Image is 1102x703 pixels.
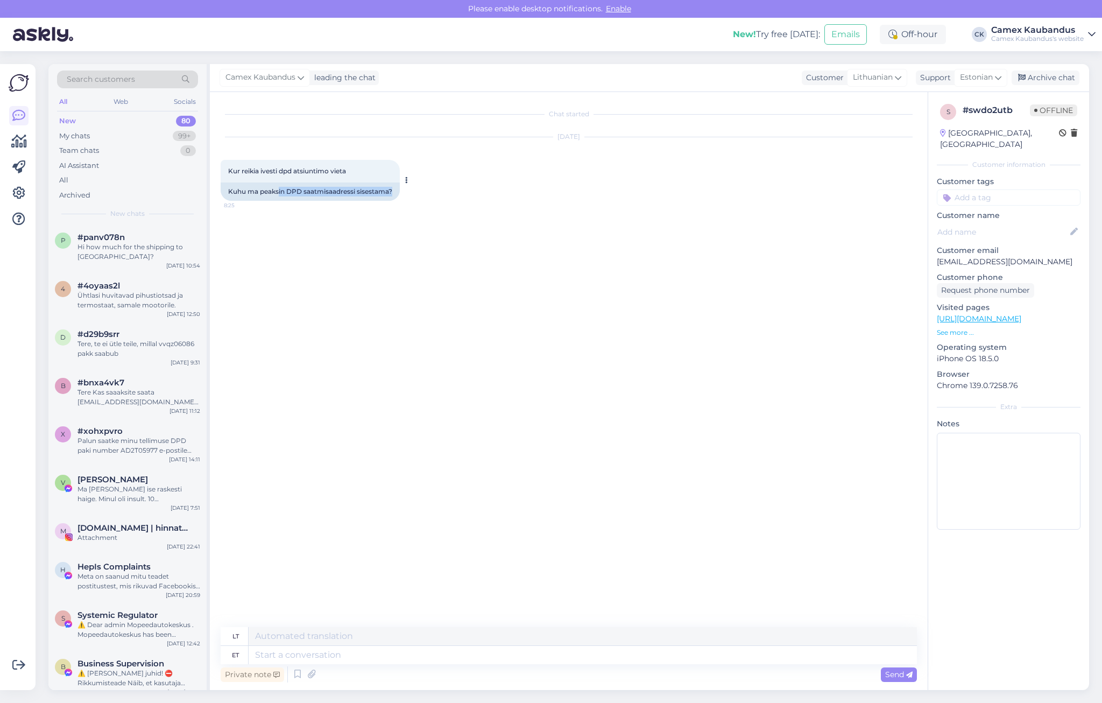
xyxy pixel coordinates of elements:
div: Socials [172,95,198,109]
div: 80 [176,116,196,126]
input: Add a tag [937,189,1080,206]
div: All [57,95,69,109]
button: Emails [824,24,867,45]
div: Archived [59,190,90,201]
div: Off-hour [880,25,946,44]
div: AI Assistant [59,160,99,171]
span: New chats [110,209,145,219]
div: Hi how much for the shipping to [GEOGRAPHIC_DATA]? [77,242,200,262]
div: My chats [59,131,90,142]
p: Customer email [937,245,1080,256]
p: Browser [937,369,1080,380]
p: See more ... [937,328,1080,338]
div: Private note [221,667,284,682]
span: V [61,479,65,487]
div: Chat started [221,109,917,119]
span: 4 [61,285,65,293]
div: [DATE] 12:50 [167,310,200,318]
div: # swdo2utb [963,104,1030,117]
div: All [59,175,68,186]
p: Visited pages [937,302,1080,313]
div: ⚠️ [PERSON_NAME] juhid! ⛔️ Rikkumisteade Näib, et kasutaja Mopeedautokeskus tegevus rikub kogukon... [77,669,200,688]
div: [DATE] 12:42 [167,639,200,648]
div: Ma [PERSON_NAME] ise raskesti haige. Minul oli insult. 10 [PERSON_NAME] [GEOGRAPHIC_DATA] haua ka... [77,484,200,504]
div: Try free [DATE]: [733,28,820,41]
p: Operating system [937,342,1080,353]
span: d [60,333,66,341]
div: 99+ [173,131,196,142]
span: #bnxa4vk7 [77,378,124,388]
a: Camex KaubandusCamex Kaubandus's website [991,26,1096,43]
span: Systemic Regulator [77,610,158,620]
span: #d29b9srr [77,329,119,339]
p: [EMAIL_ADDRESS][DOMAIN_NAME] [937,256,1080,268]
div: et [232,646,239,664]
div: [DATE] [221,132,917,142]
img: Askly Logo [9,73,29,93]
span: marimell.eu | hinnatud sisuloojad [77,523,189,533]
div: Customer information [937,160,1080,170]
div: Team chats [59,145,99,156]
div: Camex Kaubandus [991,26,1084,34]
div: [DATE] 7:51 [171,504,200,512]
p: Customer phone [937,272,1080,283]
div: CK [972,27,987,42]
b: New! [733,29,756,39]
div: [DATE] 16:29 [167,688,200,696]
p: Customer tags [937,176,1080,187]
div: Tere Kas saaaksite saata [EMAIL_ADDRESS][DOMAIN_NAME] e-[PERSON_NAME] ka minu tellimuse arve: EWF... [77,388,200,407]
div: Tere, te ei ütle teile, millal vvqz06086 pakk saabub [77,339,200,358]
div: Extra [937,402,1080,412]
p: Notes [937,418,1080,430]
span: Send [885,670,913,679]
div: Web [111,95,130,109]
div: [DATE] 20:59 [166,591,200,599]
span: Camex Kaubandus [225,72,295,83]
div: [DATE] 9:31 [171,358,200,367]
div: leading the chat [310,72,376,83]
span: x [61,430,65,438]
p: Customer name [937,210,1080,221]
div: Camex Kaubandus's website [991,34,1084,43]
span: p [61,236,66,244]
span: Business Supervision [77,659,164,669]
span: HepIs Complaints [77,562,151,572]
span: Valerik Ahnefer [77,475,148,484]
p: Chrome 139.0.7258.76 [937,380,1080,391]
span: #xohxpvro [77,426,123,436]
div: Customer [802,72,844,83]
p: iPhone OS 18.5.0 [937,353,1080,364]
div: lt [232,627,239,645]
span: H [60,566,66,574]
div: ⚠️ Dear admin Mopeedautokeskus . Mopeedautokeskus has been reported for violating community rules... [77,620,200,639]
a: [URL][DOMAIN_NAME] [937,314,1021,324]
div: Palun saatke minu tellimuse DPD paki number AD2T05977 e-postile [EMAIL_ADDRESS][DOMAIN_NAME] [77,436,200,455]
span: s [946,108,950,116]
div: [GEOGRAPHIC_DATA], [GEOGRAPHIC_DATA] [940,128,1059,150]
span: Estonian [960,72,993,83]
span: Kur reikia ivesti dpd atsiuntimo vieta [228,167,346,175]
div: 0 [180,145,196,156]
span: 8:25 [224,201,264,209]
div: [DATE] 14:11 [169,455,200,463]
span: #panv078n [77,233,125,242]
span: m [60,527,66,535]
div: [DATE] 10:54 [166,262,200,270]
div: Support [916,72,951,83]
span: Enable [603,4,634,13]
div: Attachment [77,533,200,543]
span: b [61,382,66,390]
div: Meta on saanud mitu teadet postitustest, mis rikuvad Facebookis olevate piltide ja videotega seot... [77,572,200,591]
span: S [61,614,65,622]
div: Ühtlasi huvitavad pihustiotsad ja termostaat, samale mootorile. [77,291,200,310]
span: #4oyaas2l [77,281,120,291]
span: Search customers [67,74,135,85]
div: [DATE] 11:12 [169,407,200,415]
div: New [59,116,76,126]
span: B [61,663,66,671]
span: Lithuanian [853,72,893,83]
span: Offline [1030,104,1077,116]
div: Kuhu ma peaksin DPD saatmisaadressi sisestama? [221,182,400,201]
input: Add name [937,226,1068,238]
div: Request phone number [937,283,1034,298]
